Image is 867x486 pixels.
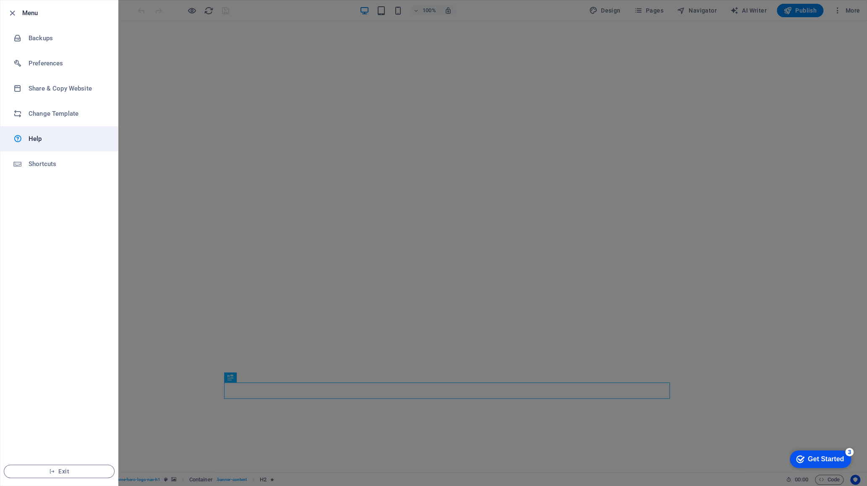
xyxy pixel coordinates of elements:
h6: Help [29,134,106,144]
div: 3 [56,2,64,10]
a: Help [0,126,118,151]
h6: Preferences [29,58,106,68]
div: Get Started [18,9,55,17]
h6: Menu [22,8,111,18]
div: Get Started 3 items remaining, 40% complete [0,4,62,22]
h6: Shortcuts [29,159,106,169]
h6: Share & Copy Website [29,83,106,94]
span: Exit [11,468,107,475]
h6: Change Template [29,109,106,119]
h6: Backups [29,33,106,43]
button: Exit [4,465,115,478]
